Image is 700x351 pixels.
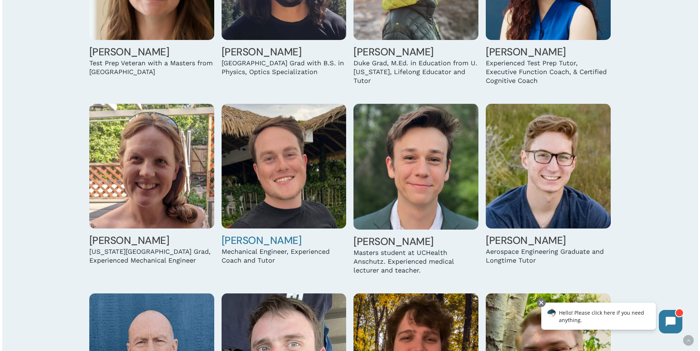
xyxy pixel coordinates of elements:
[222,104,347,228] img: Danny Rippe
[353,248,478,275] div: Masters student at UCHealth Anschutz. Experienced medical lecturer and teacher.
[89,45,169,59] a: [PERSON_NAME]
[534,297,690,341] iframe: Chatbot
[353,45,434,59] a: [PERSON_NAME]
[353,59,478,85] div: Duke Grad, M.Ed. in Education from U. [US_STATE], Lifelong Educator and Tutor
[486,104,611,228] img: Andrew Swackhamer
[89,247,214,265] div: [US_STATE][GEOGRAPHIC_DATA] Grad, Experienced Mechanical Engineer
[222,247,347,265] div: Mechanical Engineer, Experienced Coach and Tutor
[222,234,302,247] a: [PERSON_NAME]
[222,45,302,59] a: [PERSON_NAME]
[222,59,347,76] div: [GEOGRAPHIC_DATA] Grad with B.S. in Physics, Optics Specialization
[89,104,214,228] img: Ashlie Reott
[89,59,214,76] div: Test Prep Veteran with a Masters from [GEOGRAPHIC_DATA]
[353,104,478,229] img: Ryan Suckow
[486,247,611,265] div: Aerospace Engineering Graduate and Longtime Tutor
[486,234,566,247] a: [PERSON_NAME]
[353,235,434,248] a: [PERSON_NAME]
[486,59,611,85] div: Experienced Test Prep Tutor, Executive Function Coach, & Certified Cognitive Coach
[89,234,169,247] a: [PERSON_NAME]
[486,45,566,59] a: [PERSON_NAME]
